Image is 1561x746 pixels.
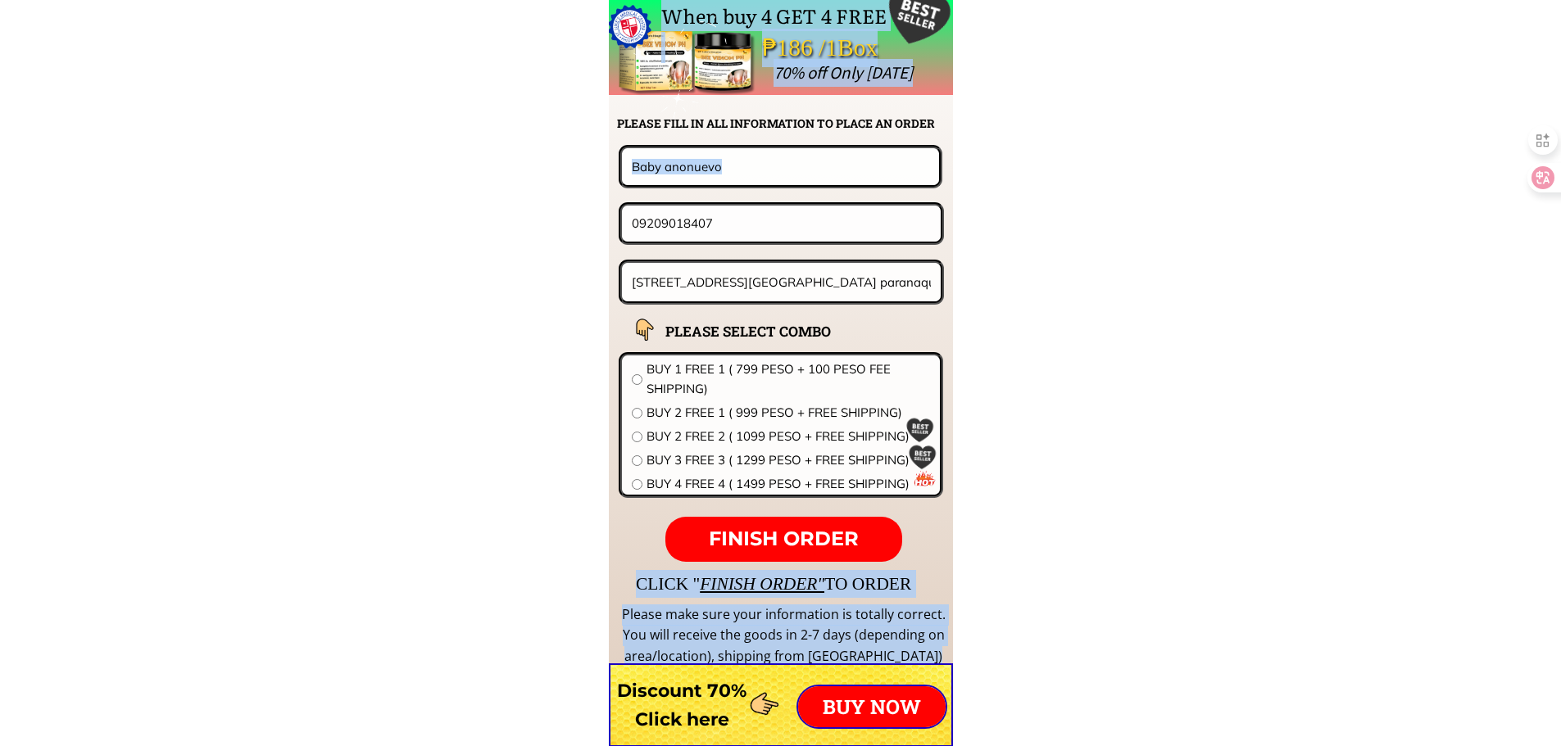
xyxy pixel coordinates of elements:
[609,676,756,734] h3: Discount 70% Click here
[647,450,930,470] span: BUY 3 FREE 3 ( 1299 PESO + FREE SHIPPING)
[628,206,935,241] input: Phone number
[774,59,1279,87] div: 70% off Only [DATE]
[647,474,930,494] span: BUY 4 FREE 4 ( 1499 PESO + FREE SHIPPING)
[700,574,824,594] span: FINISH ORDER"
[647,359,930,399] span: BUY 1 FREE 1 ( 799 PESO + 100 PESO FEE SHIPPING)
[636,570,1390,598] div: CLICK " TO ORDER
[647,427,930,446] span: BUY 2 FREE 2 ( 1099 PESO + FREE SHIPPING)
[665,320,872,342] h2: PLEASE SELECT COMBO
[647,403,930,423] span: BUY 2 FREE 1 ( 999 PESO + FREE SHIPPING)
[619,604,947,667] div: Please make sure your information is totally correct. You will receive the goods in 2-7 days (dep...
[798,686,946,727] p: BUY NOW
[617,115,951,133] h2: PLEASE FILL IN ALL INFORMATION TO PLACE AN ORDER
[762,29,924,67] div: ₱186 /1Box
[709,527,859,550] span: FINISH ORDER
[628,263,936,301] input: Address
[628,148,933,184] input: Your name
